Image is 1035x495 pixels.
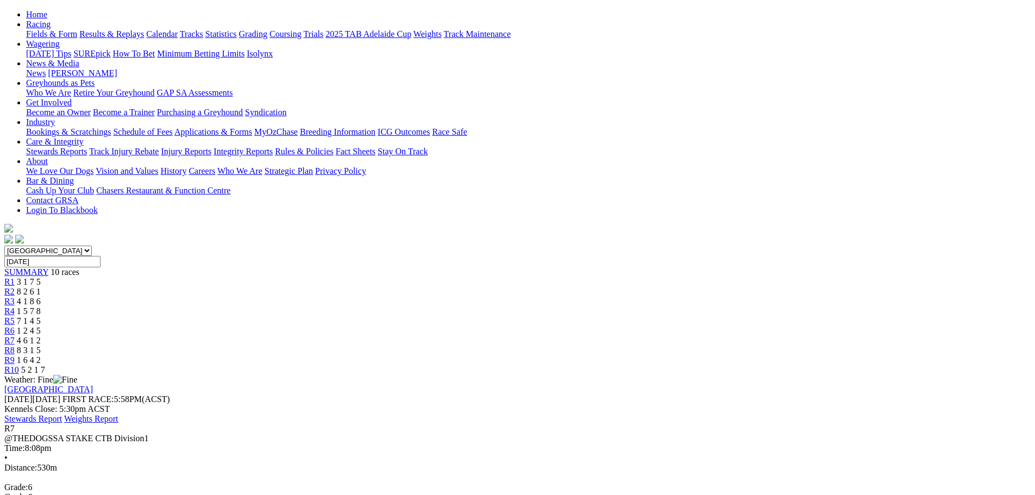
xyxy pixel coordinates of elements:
span: Grade: [4,483,28,492]
span: • [4,453,8,462]
a: R3 [4,297,15,306]
a: Minimum Betting Limits [157,49,244,58]
a: News & Media [26,59,79,68]
a: R1 [4,277,15,286]
div: 8:08pm [4,443,1031,453]
a: R8 [4,346,15,355]
a: ICG Outcomes [378,127,430,136]
span: 4 6 1 2 [17,336,41,345]
a: Track Injury Rebate [89,147,159,156]
a: [DATE] Tips [26,49,71,58]
a: Become an Owner [26,108,91,117]
a: Strategic Plan [265,166,313,176]
span: R7 [4,424,15,433]
span: Distance: [4,463,37,472]
img: facebook.svg [4,235,13,243]
span: 1 5 7 8 [17,306,41,316]
a: [GEOGRAPHIC_DATA] [4,385,93,394]
a: 2025 TAB Adelaide Cup [325,29,411,39]
div: Get Involved [26,108,1031,117]
a: R6 [4,326,15,335]
a: Track Maintenance [444,29,511,39]
a: Trials [303,29,323,39]
a: Tracks [180,29,203,39]
div: Racing [26,29,1031,39]
a: Greyhounds as Pets [26,78,95,87]
a: Calendar [146,29,178,39]
a: Weights [413,29,442,39]
input: Select date [4,256,101,267]
a: Who We Are [26,88,71,97]
a: Breeding Information [300,127,375,136]
div: Bar & Dining [26,186,1031,196]
a: History [160,166,186,176]
a: Login To Blackbook [26,205,98,215]
a: Applications & Forms [174,127,252,136]
span: [DATE] [4,394,60,404]
span: 4 1 8 6 [17,297,41,306]
span: R10 [4,365,19,374]
span: 10 races [51,267,79,277]
a: Home [26,10,47,19]
a: Wagering [26,39,60,48]
span: [DATE] [4,394,33,404]
a: Who We Are [217,166,262,176]
span: 7 1 4 5 [17,316,41,325]
a: SUREpick [73,49,110,58]
a: Stay On Track [378,147,428,156]
span: Weather: Fine [4,375,77,384]
div: Wagering [26,49,1031,59]
span: 3 1 7 5 [17,277,41,286]
a: Statistics [205,29,237,39]
span: 5:58PM(ACST) [62,394,170,404]
a: Get Involved [26,98,72,107]
div: Kennels Close: 5:30pm ACST [4,404,1031,414]
div: News & Media [26,68,1031,78]
a: Bookings & Scratchings [26,127,111,136]
a: Retire Your Greyhound [73,88,155,97]
span: FIRST RACE: [62,394,114,404]
a: Grading [239,29,267,39]
a: Fields & Form [26,29,77,39]
img: Fine [53,375,77,385]
span: R7 [4,336,15,345]
a: SUMMARY [4,267,48,277]
a: Careers [189,166,215,176]
a: Isolynx [247,49,273,58]
a: Bar & Dining [26,176,74,185]
a: Schedule of Fees [113,127,172,136]
a: GAP SA Assessments [157,88,233,97]
a: Injury Reports [161,147,211,156]
span: 1 6 4 2 [17,355,41,365]
a: We Love Our Dogs [26,166,93,176]
div: 6 [4,483,1031,492]
span: Time: [4,443,25,453]
a: Privacy Policy [315,166,366,176]
a: Syndication [245,108,286,117]
div: About [26,166,1031,176]
a: Rules & Policies [275,147,334,156]
a: R5 [4,316,15,325]
span: 5 2 1 7 [21,365,45,374]
a: Contact GRSA [26,196,78,205]
span: R2 [4,287,15,296]
a: How To Bet [113,49,155,58]
a: R9 [4,355,15,365]
a: Cash Up Your Club [26,186,94,195]
a: R4 [4,306,15,316]
div: Care & Integrity [26,147,1031,156]
a: Weights Report [64,414,118,423]
a: Integrity Reports [214,147,273,156]
span: 1 2 4 5 [17,326,41,335]
span: 8 2 6 1 [17,287,41,296]
a: Racing [26,20,51,29]
a: Stewards Reports [26,147,87,156]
